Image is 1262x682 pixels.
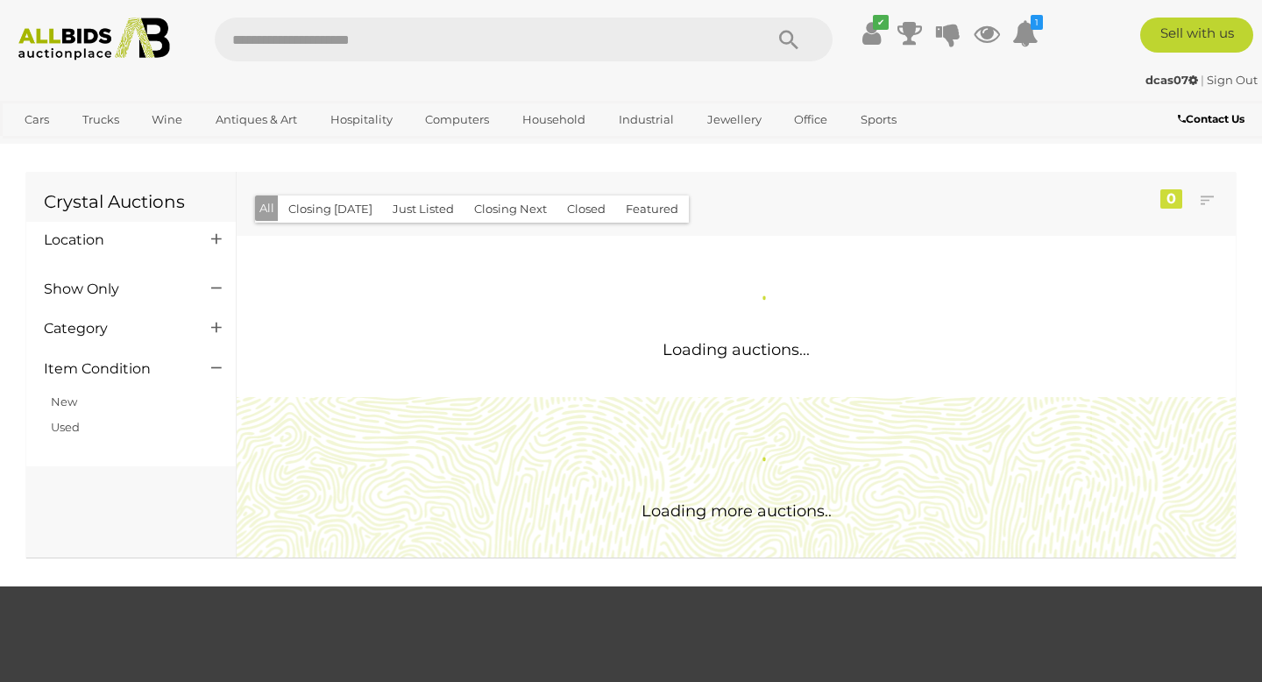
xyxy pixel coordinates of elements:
a: Industrial [607,105,685,134]
a: Office [783,105,839,134]
a: Sign Out [1207,73,1258,87]
a: Trucks [71,105,131,134]
h1: Crystal Auctions [44,192,218,211]
button: Closing Next [464,195,557,223]
strong: dcas07 [1145,73,1198,87]
h4: Show Only [44,281,185,297]
h4: Category [44,321,185,337]
button: Search [745,18,833,61]
img: Allbids.com.au [10,18,180,60]
h4: Item Condition [44,361,185,377]
a: dcas07 [1145,73,1201,87]
button: Featured [615,195,689,223]
a: ✔ [858,18,884,49]
button: Closed [557,195,616,223]
a: Household [511,105,597,134]
a: Computers [414,105,500,134]
a: New [51,394,77,408]
span: Loading auctions... [663,340,810,359]
i: 1 [1031,15,1043,30]
button: Closing [DATE] [278,195,383,223]
a: Wine [140,105,194,134]
a: Used [51,420,80,434]
a: Sports [849,105,908,134]
div: 0 [1160,189,1182,209]
a: Jewellery [696,105,773,134]
a: Hospitality [319,105,404,134]
b: Contact Us [1178,112,1244,125]
a: Antiques & Art [204,105,308,134]
a: Sell with us [1140,18,1253,53]
span: Loading more auctions.. [642,501,832,521]
a: Cars [13,105,60,134]
button: All [255,195,279,221]
a: 1 [1012,18,1039,49]
span: | [1201,73,1204,87]
h4: Location [44,232,185,248]
a: Contact Us [1178,110,1249,129]
button: Just Listed [382,195,464,223]
i: ✔ [873,15,889,30]
a: [GEOGRAPHIC_DATA] [13,134,160,163]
